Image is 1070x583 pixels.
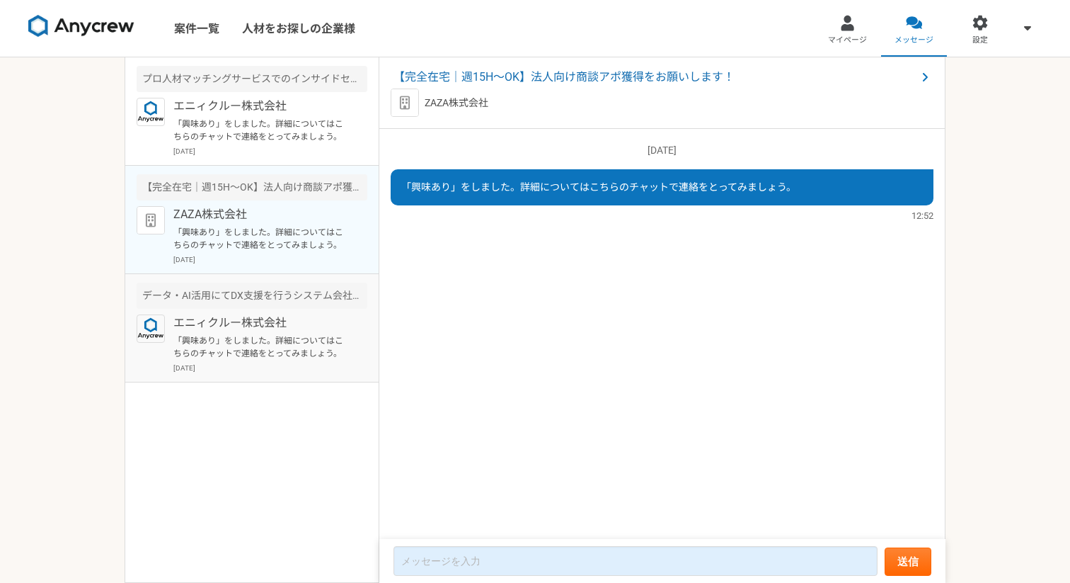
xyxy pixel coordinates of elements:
[137,66,367,92] div: プロ人材マッチングサービスでのインサイドセールス/カスタマーサクセス
[391,89,419,117] img: default_org_logo-42cde973f59100197ec2c8e796e4974ac8490bb5b08a0eb061ff975e4574aa76.png
[28,15,134,38] img: 8DqYSo04kwAAAAASUVORK5CYII=
[173,363,367,373] p: [DATE]
[137,98,165,126] img: logo_text_blue_01.png
[173,118,348,143] p: 「興味あり」をしました。詳細についてはこちらのチャットで連絡をとってみましょう。
[391,143,933,158] p: [DATE]
[137,283,367,309] div: データ・AI活用にてDX支援を行うシステム会社でのインサイドセールスを募集
[885,548,931,576] button: 送信
[894,35,933,46] span: メッセージ
[173,334,348,360] p: 「興味あり」をしました。詳細についてはこちらのチャットで連絡をとってみましょう。
[173,98,348,115] p: エニィクルー株式会社
[173,226,348,251] p: 「興味あり」をしました。詳細についてはこちらのチャットで連絡をとってみましょう。
[911,209,933,222] span: 12:52
[173,206,348,223] p: ZAZA株式会社
[972,35,988,46] span: 設定
[828,35,867,46] span: マイページ
[173,146,367,157] p: [DATE]
[137,206,165,234] img: default_org_logo-42cde973f59100197ec2c8e796e4974ac8490bb5b08a0eb061ff975e4574aa76.png
[393,69,916,86] span: 【完全在宅｜週15H〜OK】法人向け商談アポ獲得をお願いします！
[137,315,165,343] img: logo_text_blue_01.png
[173,254,367,265] p: [DATE]
[137,174,367,200] div: 【完全在宅｜週15H〜OK】法人向け商談アポ獲得をお願いします！
[401,181,796,193] span: 「興味あり」をしました。詳細についてはこちらのチャットで連絡をとってみましょう。
[425,96,488,111] p: ZAZA株式会社
[173,315,348,332] p: エニィクルー株式会社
